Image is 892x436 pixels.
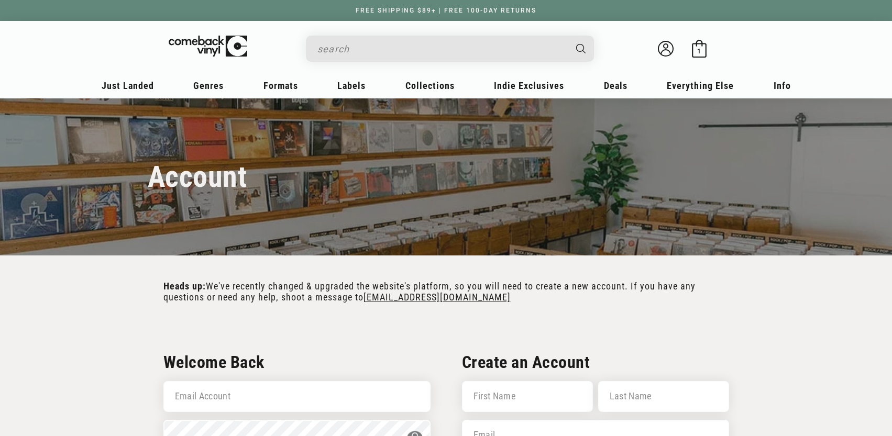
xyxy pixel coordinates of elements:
[598,381,729,412] input: Last Name
[405,80,455,91] span: Collections
[345,7,547,14] a: FREE SHIPPING $89+ | FREE 100-DAY RETURNS
[163,281,206,292] strong: Heads up:
[263,80,298,91] span: Formats
[604,80,627,91] span: Deals
[306,36,594,62] div: Search
[697,47,701,55] span: 1
[364,292,511,303] a: [EMAIL_ADDRESS][DOMAIN_NAME]
[494,80,564,91] span: Indie Exclusives
[163,281,729,303] p: We've recently changed & upgraded the website's platform, so you will need to create a new accoun...
[337,80,366,91] span: Labels
[567,36,595,62] button: Search
[462,381,593,412] input: First Name
[148,160,247,194] h1: Account
[667,80,734,91] span: Everything Else
[462,354,729,371] h2: Create an Account
[317,38,566,60] input: search
[163,354,431,371] h2: Welcome Back
[102,80,154,91] span: Just Landed
[163,381,431,412] input: Email Account
[193,80,224,91] span: Genres
[774,80,791,91] span: Info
